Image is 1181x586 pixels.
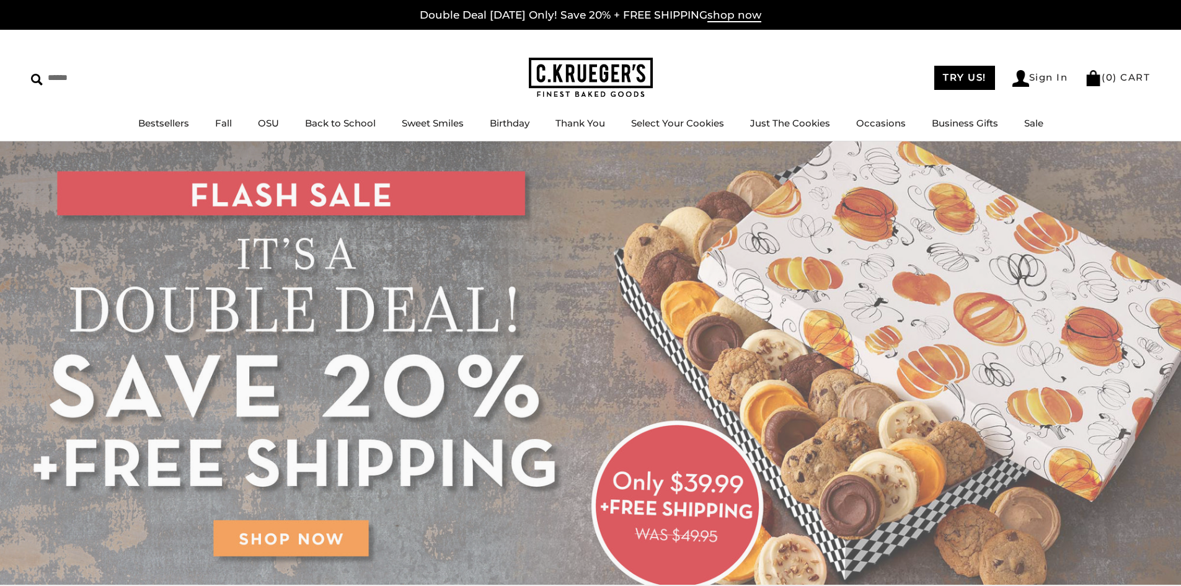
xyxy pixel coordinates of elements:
[490,117,529,129] a: Birthday
[529,58,653,98] img: C.KRUEGER'S
[305,117,376,129] a: Back to School
[707,9,761,22] span: shop now
[856,117,906,129] a: Occasions
[258,117,279,129] a: OSU
[631,117,724,129] a: Select Your Cookies
[934,66,995,90] a: TRY US!
[1106,71,1113,83] span: 0
[932,117,998,129] a: Business Gifts
[1085,71,1150,83] a: (0) CART
[1024,117,1043,129] a: Sale
[138,117,189,129] a: Bestsellers
[1012,70,1068,87] a: Sign In
[215,117,232,129] a: Fall
[31,74,43,86] img: Search
[750,117,830,129] a: Just The Cookies
[1012,70,1029,87] img: Account
[402,117,464,129] a: Sweet Smiles
[31,68,179,87] input: Search
[555,117,605,129] a: Thank You
[420,9,761,22] a: Double Deal [DATE] Only! Save 20% + FREE SHIPPINGshop now
[1085,70,1102,86] img: Bag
